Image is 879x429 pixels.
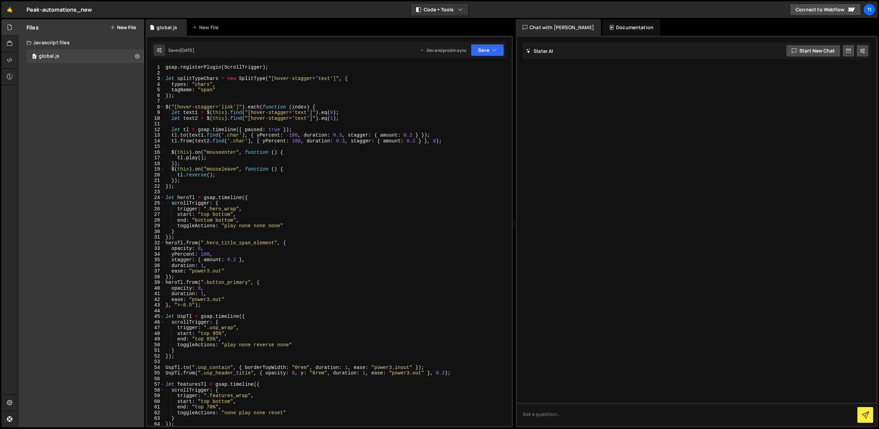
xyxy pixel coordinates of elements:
div: 42 [147,297,164,303]
div: 54 [147,365,164,371]
div: 1 [147,65,164,70]
div: 36 [147,263,164,269]
div: 40 [147,286,164,291]
div: 26 [147,206,164,212]
div: 58 [147,387,164,393]
div: 59 [147,393,164,399]
div: 19 [147,166,164,172]
div: Javascript files [18,36,144,49]
div: 12 [147,127,164,133]
div: 22 [147,184,164,189]
div: 44 [147,308,164,314]
div: 63 [147,416,164,421]
div: 15 [147,144,164,150]
button: New File [110,25,136,30]
div: 16775/45840.js [26,49,144,63]
div: 52 [147,353,164,359]
div: 33 [147,246,164,252]
div: 38 [147,274,164,280]
div: 60 [147,399,164,405]
div: [DATE] [181,47,194,53]
div: 61 [147,404,164,410]
a: Ti [863,3,876,16]
div: 37 [147,268,164,274]
div: 39 [147,280,164,286]
div: Chat with [PERSON_NAME] [516,19,601,36]
div: 5 [147,87,164,93]
div: 57 [147,382,164,387]
div: 51 [147,348,164,353]
div: 9 [147,110,164,116]
div: 48 [147,331,164,337]
div: 16 [147,150,164,155]
div: Dev and prod in sync [420,47,467,53]
div: 21 [147,178,164,184]
div: 13 [147,132,164,138]
div: 2 [147,70,164,76]
div: 10 [147,116,164,121]
div: 7 [147,98,164,104]
div: 55 [147,370,164,376]
div: 64 [147,421,164,427]
div: 3 [147,76,164,82]
button: Start new chat [786,45,841,57]
button: Save [471,44,504,56]
div: 49 [147,336,164,342]
div: 62 [147,410,164,416]
div: 6 [147,93,164,99]
div: global.js [39,53,59,59]
div: 17 [147,155,164,161]
div: 30 [147,229,164,235]
a: Connect to Webflow [790,3,861,16]
button: Code + Tools [411,3,468,16]
h2: Files [26,24,39,31]
div: Saved [168,47,194,53]
div: 8 [147,104,164,110]
div: Peak-automations_new [26,5,92,14]
div: 53 [147,359,164,365]
div: 43 [147,302,164,308]
div: 11 [147,121,164,127]
div: 56 [147,376,164,382]
div: 20 [147,172,164,178]
div: 14 [147,138,164,144]
div: 47 [147,325,164,331]
div: Documentation [602,19,660,36]
div: 4 [147,82,164,88]
div: 25 [147,200,164,206]
div: 46 [147,320,164,325]
div: New File [192,24,221,31]
div: 27 [147,212,164,218]
h2: Slater AI [526,48,553,54]
div: global.js [157,24,177,31]
div: 29 [147,223,164,229]
a: 🤙 [1,1,18,18]
div: 35 [147,257,164,263]
div: 24 [147,195,164,201]
div: 50 [147,342,164,348]
div: 23 [147,189,164,195]
div: 41 [147,291,164,297]
div: 28 [147,218,164,223]
div: 34 [147,252,164,257]
span: 0 [32,54,36,60]
div: 18 [147,161,164,167]
div: 45 [147,314,164,320]
div: 32 [147,240,164,246]
div: 31 [147,234,164,240]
